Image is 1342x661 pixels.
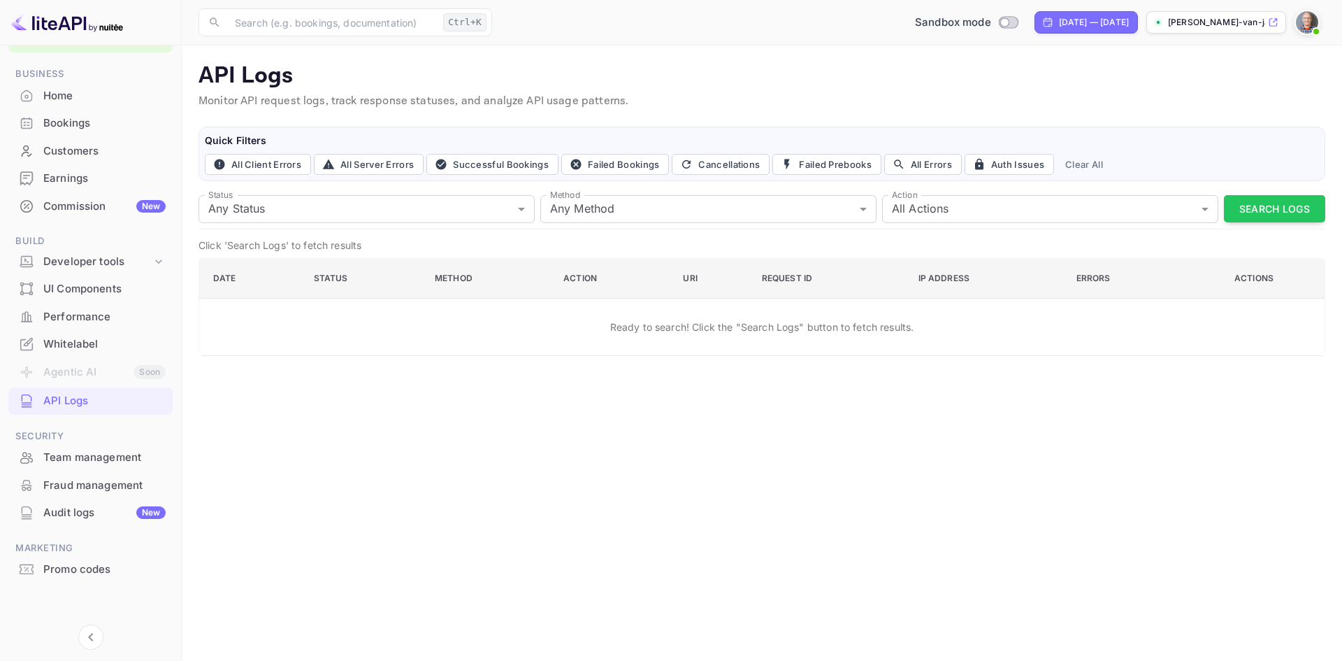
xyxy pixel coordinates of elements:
[43,562,166,578] div: Promo codes
[426,154,558,175] button: Successful Bookings
[8,234,173,249] span: Build
[550,189,580,201] label: Method
[8,444,173,470] a: Team management
[8,276,173,301] a: UI Components
[199,258,303,298] th: Date
[8,304,173,329] a: Performance
[8,444,173,471] div: Team management
[672,258,750,298] th: URI
[884,154,962,175] button: All Errors
[8,472,173,499] div: Fraud management
[226,8,438,36] input: Search (e.g. bookings, documentation)
[43,171,166,187] div: Earnings
[43,115,166,132] div: Bookings
[8,165,173,191] a: Earnings
[8,276,173,303] div: UI Components
[965,154,1054,175] button: Auth Issues
[136,200,166,213] div: New
[909,15,1023,31] div: Switch to Production mode
[672,154,770,175] button: Cancellations
[8,193,173,219] a: CommissionNew
[882,195,1218,223] div: All Actions
[43,309,166,325] div: Performance
[1296,11,1318,34] img: Neville van Jaarsveld
[43,505,166,521] div: Audit logs
[610,320,914,334] p: Ready to search! Click the "Search Logs" button to fetch results.
[8,193,173,220] div: CommissionNew
[1059,16,1129,29] div: [DATE] — [DATE]
[199,238,1325,253] p: Click 'Search Logs' to fetch results
[907,258,1065,298] th: IP Address
[8,110,173,136] a: Bookings
[43,450,166,466] div: Team management
[8,331,173,357] a: Whitelabel
[751,258,907,298] th: Request ID
[443,13,486,31] div: Ctrl+K
[8,83,173,110] div: Home
[8,556,173,583] div: Promo codes
[8,429,173,444] span: Security
[8,388,173,413] a: API Logs
[199,62,1325,90] p: API Logs
[8,499,173,525] a: Audit logsNew
[43,199,166,215] div: Commission
[1186,258,1325,298] th: Actions
[314,154,424,175] button: All Server Errors
[43,336,166,353] div: Whitelabel
[8,331,173,358] div: Whitelabel
[1060,154,1109,175] button: Clear All
[1224,195,1325,222] button: Search Logs
[561,154,670,175] button: Failed Bookings
[136,506,166,519] div: New
[8,165,173,192] div: Earnings
[540,195,876,223] div: Any Method
[43,254,152,270] div: Developer tools
[8,541,173,556] span: Marketing
[1168,16,1265,29] p: [PERSON_NAME]-van-jaarsveld-...
[43,143,166,159] div: Customers
[8,66,173,82] span: Business
[199,195,535,223] div: Any Status
[892,189,918,201] label: Action
[424,258,552,298] th: Method
[43,281,166,297] div: UI Components
[8,499,173,527] div: Audit logsNew
[8,110,173,137] div: Bookings
[11,11,123,34] img: LiteAPI logo
[8,250,173,274] div: Developer tools
[199,93,1325,110] p: Monitor API request logs, track response statuses, and analyze API usage patterns.
[8,138,173,164] a: Customers
[8,472,173,498] a: Fraud management
[205,133,1319,148] h6: Quick Filters
[915,15,991,31] span: Sandbox mode
[8,138,173,165] div: Customers
[43,393,166,409] div: API Logs
[208,189,233,201] label: Status
[78,625,103,650] button: Collapse navigation
[43,478,166,494] div: Fraud management
[205,154,311,175] button: All Client Errors
[772,154,881,175] button: Failed Prebooks
[8,388,173,415] div: API Logs
[8,83,173,108] a: Home
[8,304,173,331] div: Performance
[303,258,424,298] th: Status
[552,258,672,298] th: Action
[8,556,173,582] a: Promo codes
[43,88,166,104] div: Home
[1065,258,1186,298] th: Errors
